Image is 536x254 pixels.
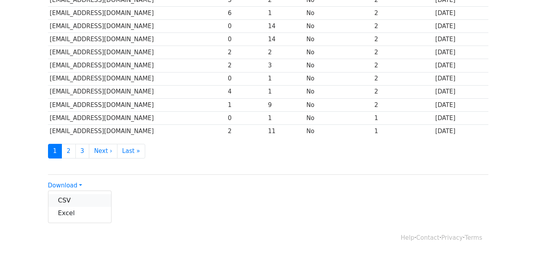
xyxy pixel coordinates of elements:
td: [DATE] [433,98,488,111]
td: [DATE] [433,85,488,98]
td: 2 [373,20,433,33]
td: 0 [226,111,266,124]
a: Help [401,234,414,241]
td: 1 [226,98,266,111]
td: [EMAIL_ADDRESS][DOMAIN_NAME] [48,20,226,33]
td: 2 [226,59,266,72]
td: 2 [266,46,305,59]
iframe: Chat Widget [496,216,536,254]
td: 3 [266,59,305,72]
a: Contact [416,234,439,241]
td: [EMAIL_ADDRESS][DOMAIN_NAME] [48,111,226,124]
td: [DATE] [433,124,488,138]
td: [EMAIL_ADDRESS][DOMAIN_NAME] [48,46,226,59]
td: 2 [373,72,433,85]
a: Terms [465,234,482,241]
td: 1 [373,111,433,124]
td: 0 [226,33,266,46]
td: No [304,46,372,59]
td: 1 [266,85,305,98]
td: [EMAIL_ADDRESS][DOMAIN_NAME] [48,33,226,46]
a: Last » [117,144,145,159]
td: [EMAIL_ADDRESS][DOMAIN_NAME] [48,85,226,98]
td: No [304,59,372,72]
td: 0 [226,72,266,85]
td: 2 [226,124,266,138]
td: No [304,85,372,98]
td: [DATE] [433,33,488,46]
td: No [304,98,372,111]
td: No [304,33,372,46]
td: No [304,124,372,138]
td: 2 [373,7,433,20]
a: 2 [61,144,76,159]
td: [EMAIL_ADDRESS][DOMAIN_NAME] [48,72,226,85]
td: 0 [226,20,266,33]
a: Next › [89,144,117,159]
td: [EMAIL_ADDRESS][DOMAIN_NAME] [48,124,226,138]
td: [DATE] [433,7,488,20]
a: Excel [48,207,111,220]
td: 2 [373,98,433,111]
td: No [304,72,372,85]
td: [EMAIL_ADDRESS][DOMAIN_NAME] [48,59,226,72]
td: 2 [226,46,266,59]
td: 1 [266,72,305,85]
td: 2 [373,33,433,46]
td: [EMAIL_ADDRESS][DOMAIN_NAME] [48,7,226,20]
td: 9 [266,98,305,111]
td: 1 [266,7,305,20]
td: 14 [266,33,305,46]
td: 1 [266,111,305,124]
td: 4 [226,85,266,98]
a: 3 [75,144,90,159]
td: No [304,7,372,20]
td: [DATE] [433,20,488,33]
a: Download [48,182,82,189]
td: No [304,111,372,124]
td: 2 [373,85,433,98]
a: CSV [48,194,111,207]
td: [DATE] [433,111,488,124]
a: Privacy [441,234,463,241]
td: [DATE] [433,59,488,72]
td: 11 [266,124,305,138]
a: 1 [48,144,62,159]
td: 1 [373,124,433,138]
td: [EMAIL_ADDRESS][DOMAIN_NAME] [48,98,226,111]
td: No [304,20,372,33]
td: 14 [266,20,305,33]
td: [DATE] [433,46,488,59]
td: 2 [373,59,433,72]
td: [DATE] [433,72,488,85]
td: 6 [226,7,266,20]
td: 2 [373,46,433,59]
